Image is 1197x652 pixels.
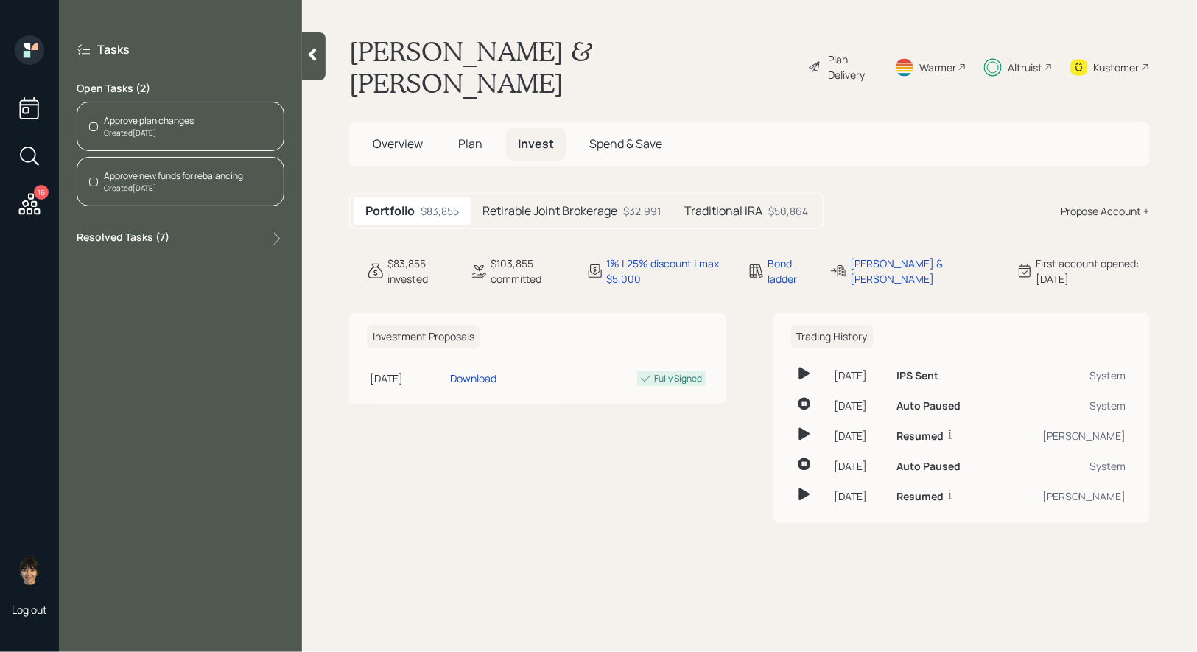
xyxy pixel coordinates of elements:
[482,204,617,218] h5: Retirable Joint Brokerage
[768,203,808,219] div: $50,864
[1036,256,1150,287] div: First account opened: [DATE]
[1003,398,1126,413] div: System
[491,256,568,287] div: $103,855 committed
[15,555,44,585] img: treva-nostdahl-headshot.png
[684,204,762,218] h5: Traditional IRA
[365,204,415,218] h5: Portfolio
[387,256,452,287] div: $83,855 invested
[104,183,243,194] div: Created [DATE]
[834,458,885,474] div: [DATE]
[1003,488,1126,504] div: [PERSON_NAME]
[104,127,194,139] div: Created [DATE]
[850,256,998,287] div: [PERSON_NAME] & [PERSON_NAME]
[104,114,194,127] div: Approve plan changes
[518,136,554,152] span: Invest
[834,428,885,444] div: [DATE]
[373,136,423,152] span: Overview
[1003,458,1126,474] div: System
[897,400,961,413] h6: Auto Paused
[919,60,956,75] div: Warmer
[834,398,885,413] div: [DATE]
[104,169,243,183] div: Approve new funds for rebalancing
[12,603,47,617] div: Log out
[791,325,874,349] h6: Trading History
[367,325,480,349] h6: Investment Proposals
[834,488,885,504] div: [DATE]
[607,256,730,287] div: 1% | 25% discount | max $5,000
[623,203,661,219] div: $32,991
[77,230,169,248] label: Resolved Tasks ( 7 )
[77,81,284,96] label: Open Tasks ( 2 )
[897,370,939,382] h6: IPS Sent
[1061,203,1150,219] div: Propose Account +
[897,460,961,473] h6: Auto Paused
[589,136,662,152] span: Spend & Save
[97,41,130,57] label: Tasks
[421,203,459,219] div: $83,855
[370,371,444,386] div: [DATE]
[458,136,482,152] span: Plan
[655,372,703,385] div: Fully Signed
[349,35,796,99] h1: [PERSON_NAME] & [PERSON_NAME]
[1003,428,1126,444] div: [PERSON_NAME]
[768,256,812,287] div: Bond ladder
[828,52,877,83] div: Plan Delivery
[34,185,49,200] div: 16
[897,491,944,503] h6: Resumed
[834,368,885,383] div: [DATE]
[1094,60,1140,75] div: Kustomer
[450,371,496,386] div: Download
[897,430,944,443] h6: Resumed
[1003,368,1126,383] div: System
[1008,60,1042,75] div: Altruist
